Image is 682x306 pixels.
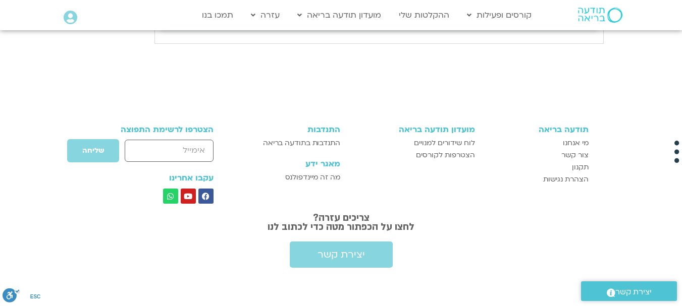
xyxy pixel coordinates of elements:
[285,171,340,183] span: מה זה מיינדפולנס
[318,249,365,260] span: יצירת קשר
[615,285,652,299] span: יצירת קשר
[485,173,589,186] a: הצהרת נגישות
[246,6,285,25] a: עזרה
[350,125,475,134] h3: מועדון תודעה בריאה
[241,159,340,168] h3: מאגר ידע
[416,149,475,161] span: הצטרפות לקורסים
[241,125,340,134] h3: התנדבות
[485,161,589,173] a: תקנון
[94,125,214,134] h3: הצטרפו לרשימת התפוצה
[462,6,537,25] a: קורסים ופעילות
[94,139,214,168] form: טופס חדש
[290,241,393,268] a: יצירת קשר
[543,173,589,186] span: הצהרת נגישות
[241,171,340,183] a: מה זה מיינדפולנס
[125,140,213,161] input: אימייל
[561,149,589,161] span: צור קשר
[485,137,589,149] a: מי אנחנו
[67,139,120,163] button: שליחה
[263,137,340,149] span: התנדבות בתודעה בריאה
[89,214,594,231] h2: צריכים עזרה? לחצו על הכפתור מטה כדי לכתוב לנו
[197,6,238,25] a: תמכו בנו
[572,161,589,173] span: תקנון
[414,137,475,149] span: לוח שידורים למנויים
[350,149,475,161] a: הצטרפות לקורסים
[581,281,677,301] a: יצירת קשר
[292,6,386,25] a: מועדון תודעה בריאה
[94,173,214,182] h3: עקבו אחרינו
[485,125,589,134] h3: תודעה בריאה
[82,147,104,155] span: שליחה
[563,137,589,149] span: מי אנחנו
[350,137,475,149] a: לוח שידורים למנויים
[241,137,340,149] a: התנדבות בתודעה בריאה
[394,6,454,25] a: ההקלטות שלי
[485,149,589,161] a: צור קשר
[578,8,622,23] img: תודעה בריאה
